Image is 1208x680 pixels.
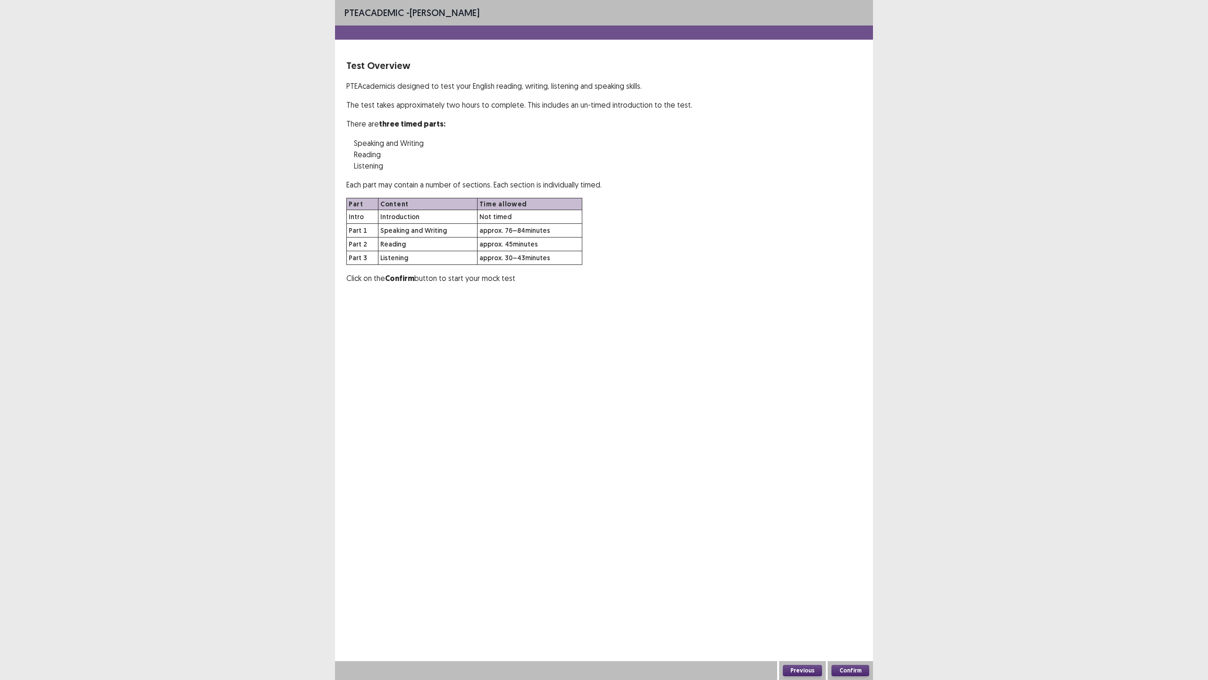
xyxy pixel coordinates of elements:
td: Not timed [477,210,582,224]
p: Reading [354,149,862,160]
p: The test takes approximately two hours to complete. This includes an un-timed introduction to the... [346,99,862,110]
button: Previous [783,665,822,676]
td: Listening [378,251,478,265]
th: Time allowed [477,198,582,210]
p: Speaking and Writing [354,137,862,149]
p: PTE Academic is designed to test your English reading, writing, listening and speaking skills. [346,80,862,92]
p: - [PERSON_NAME] [344,6,479,20]
td: Part 1 [347,224,378,238]
strong: Confirm [385,273,414,283]
th: Part [347,198,378,210]
strong: three timed parts: [379,119,445,129]
p: Each part may contain a number of sections. Each section is individually timed. [346,179,862,190]
th: Content [378,198,478,210]
td: approx. 45 minutes [477,238,582,251]
td: Speaking and Writing [378,224,478,238]
td: Reading [378,238,478,251]
td: approx. 76–84 minutes [477,224,582,238]
td: Introduction [378,210,478,224]
p: Listening [354,160,862,171]
button: Confirm [831,665,869,676]
p: There are [346,118,862,130]
td: Intro [347,210,378,224]
p: Test Overview [346,59,862,73]
span: PTE academic [344,7,404,18]
td: Part 2 [347,238,378,251]
td: Part 3 [347,251,378,265]
p: Click on the button to start your mock test [346,272,862,284]
td: approx. 30–43 minutes [477,251,582,265]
